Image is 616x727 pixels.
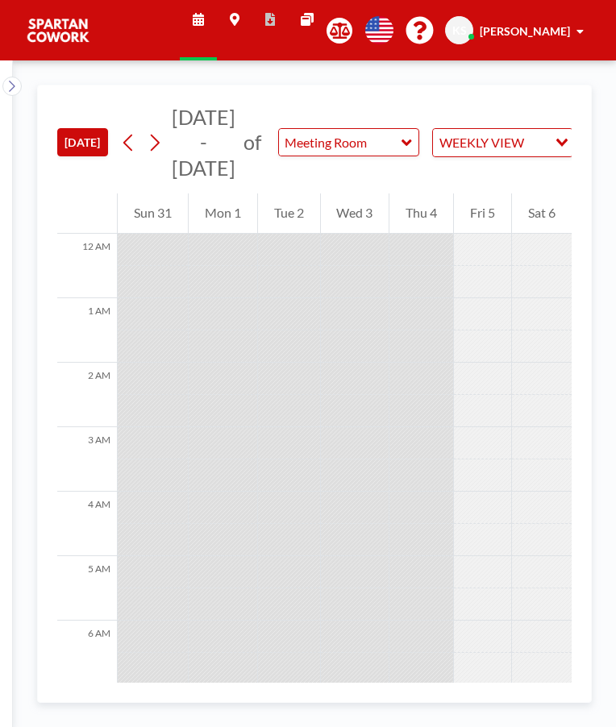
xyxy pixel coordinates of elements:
[389,193,453,234] div: Thu 4
[118,193,188,234] div: Sun 31
[279,129,402,156] input: Meeting Room
[57,128,108,156] button: [DATE]
[452,23,467,38] span: KS
[529,132,546,153] input: Search for option
[57,363,117,427] div: 2 AM
[26,15,90,47] img: organization-logo
[57,556,117,621] div: 5 AM
[258,193,320,234] div: Tue 2
[57,492,117,556] div: 4 AM
[189,193,257,234] div: Mon 1
[57,298,117,363] div: 1 AM
[172,105,235,180] span: [DATE] - [DATE]
[321,193,389,234] div: Wed 3
[57,234,117,298] div: 12 AM
[480,24,570,38] span: [PERSON_NAME]
[433,129,572,156] div: Search for option
[512,193,572,234] div: Sat 6
[57,427,117,492] div: 3 AM
[243,130,261,155] span: of
[436,132,527,153] span: WEEKLY VIEW
[57,621,117,685] div: 6 AM
[454,193,511,234] div: Fri 5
